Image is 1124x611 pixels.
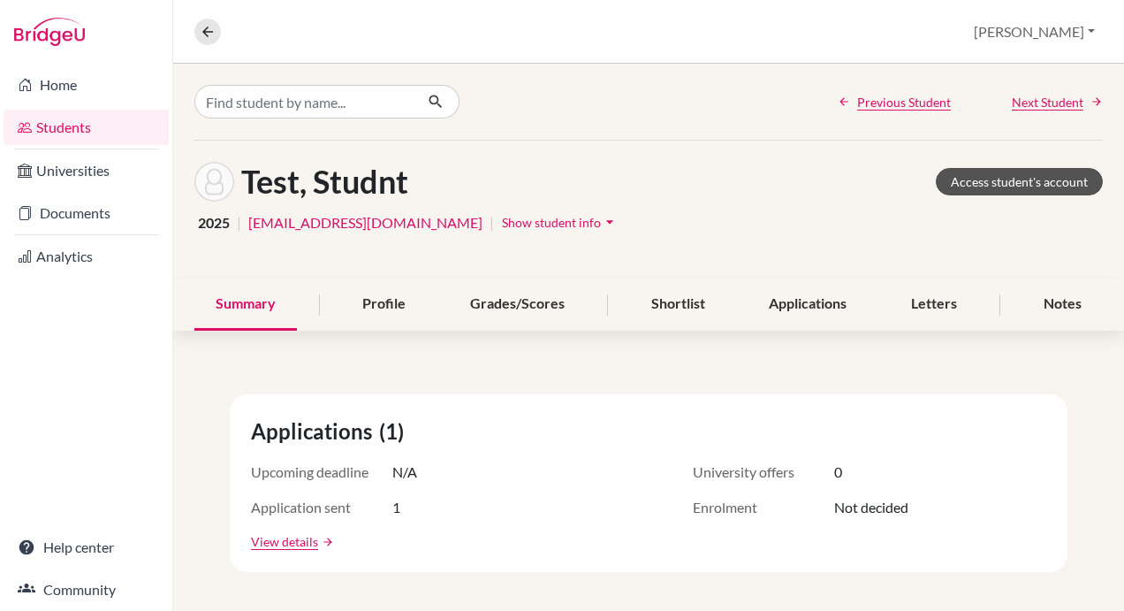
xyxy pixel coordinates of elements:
div: Shortlist [630,279,726,331]
a: Access student's account [936,168,1103,195]
i: arrow_drop_down [601,213,619,231]
a: Home [4,67,169,103]
div: Letters [890,279,978,331]
span: 2025 [198,212,230,233]
div: Applications [748,279,868,331]
a: Help center [4,530,169,565]
span: Enrolment [693,497,834,518]
a: Previous Student [838,93,951,111]
a: Next Student [1012,93,1103,111]
span: Show student info [502,215,601,230]
a: arrow_forward [318,536,334,548]
span: 1 [392,497,400,518]
span: | [490,212,494,233]
span: Previous Student [857,93,951,111]
span: Applications [251,416,379,447]
a: [EMAIL_ADDRESS][DOMAIN_NAME] [248,212,482,233]
span: Next Student [1012,93,1083,111]
div: Summary [194,279,297,331]
a: Community [4,572,169,607]
div: Grades/Scores [449,279,586,331]
div: Profile [341,279,427,331]
img: Bridge-U [14,18,85,46]
span: 0 [834,462,842,483]
span: (1) [379,416,411,447]
span: University offers [693,462,834,483]
span: Application sent [251,497,392,518]
a: Students [4,110,169,145]
a: Universities [4,153,169,188]
span: Upcoming deadline [251,462,392,483]
button: Show student infoarrow_drop_down [501,209,619,236]
div: Notes [1022,279,1103,331]
input: Find student by name... [194,85,414,118]
h1: Test, Studnt [241,163,408,201]
span: | [237,212,241,233]
a: Documents [4,195,169,231]
button: [PERSON_NAME] [966,15,1103,49]
span: Not decided [834,497,908,518]
img: Studnt Test's avatar [194,162,234,202]
span: N/A [392,462,417,483]
a: View details [251,532,318,551]
a: Analytics [4,239,169,274]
